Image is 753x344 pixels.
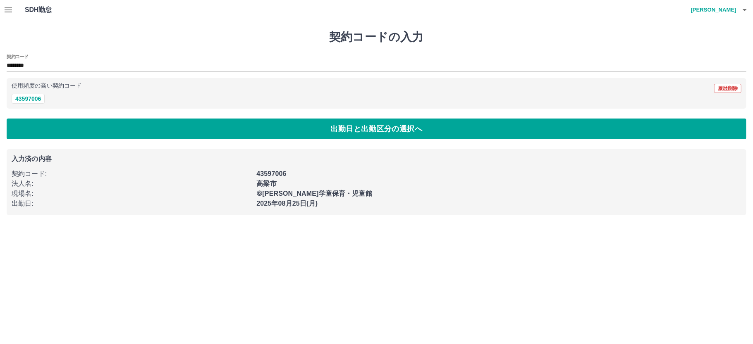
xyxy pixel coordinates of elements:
[12,199,251,209] p: 出勤日 :
[7,53,29,60] h2: 契約コード
[256,180,276,187] b: 高梁市
[12,94,45,104] button: 43597006
[256,170,286,177] b: 43597006
[12,156,741,162] p: 入力済の内容
[12,189,251,199] p: 現場名 :
[12,83,81,89] p: 使用頻度の高い契約コード
[714,84,741,93] button: 履歴削除
[7,30,746,44] h1: 契約コードの入力
[7,119,746,139] button: 出勤日と出勤区分の選択へ
[256,190,372,197] b: ⑥[PERSON_NAME]学童保育・児童館
[256,200,318,207] b: 2025年08月25日(月)
[12,169,251,179] p: 契約コード :
[12,179,251,189] p: 法人名 :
